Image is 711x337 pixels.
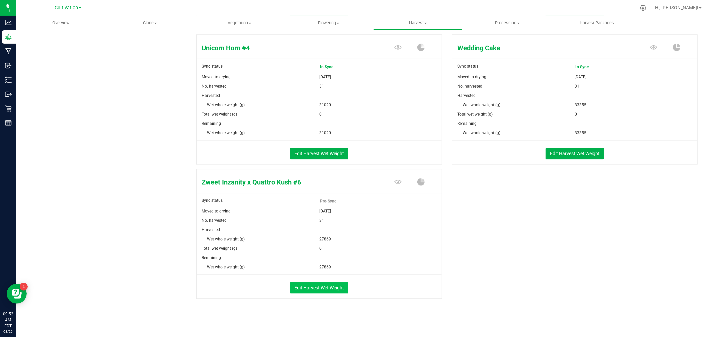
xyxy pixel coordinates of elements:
[319,128,331,138] span: 31020
[319,244,322,253] span: 0
[639,5,647,11] div: Manage settings
[575,128,587,138] span: 33355
[319,196,347,206] span: Pre-Sync
[576,62,602,72] span: In Sync
[457,84,482,89] span: No. harvested
[207,103,245,107] span: Wet whole weight (g)
[457,93,476,98] span: Harvested
[207,265,245,269] span: Wet whole weight (g)
[197,43,360,53] span: Unicorn Horn #4
[319,262,331,272] span: 27869
[463,103,500,107] span: Wet whole weight (g)
[195,16,284,30] a: Vegetation
[202,112,237,117] span: Total wet weight (g)
[319,206,331,216] span: [DATE]
[463,131,500,135] span: Wet whole weight (g)
[197,177,360,187] span: Zweet Inzanity x Quattro Kush #6
[202,84,227,89] span: No. harvested
[202,93,220,98] span: Harvested
[16,16,105,30] a: Overview
[3,329,13,334] p: 08/26
[320,196,347,206] span: Pre-Sync
[452,43,616,53] span: Wedding Cake
[546,148,604,159] button: Edit Harvest Wet Weight
[320,62,347,72] span: In Sync
[290,148,348,159] button: Edit Harvest Wet Weight
[5,91,12,98] inline-svg: Outbound
[195,20,284,26] span: Vegetation
[284,16,373,30] a: Flowering
[43,20,78,26] span: Overview
[457,75,486,79] span: Moved to drying
[202,198,223,203] span: Sync status
[319,62,347,72] span: In Sync
[319,82,324,91] span: 31
[319,110,322,119] span: 0
[552,16,641,30] a: Harvest Packages
[202,121,221,126] span: Remaining
[202,75,231,79] span: Moved to drying
[207,237,245,241] span: Wet whole weight (g)
[5,34,12,40] inline-svg: Grow
[319,234,331,244] span: 27869
[202,218,227,223] span: No. harvested
[374,20,462,26] span: Harvest
[55,5,78,11] span: Cultivation
[457,64,478,69] span: Sync status
[5,120,12,126] inline-svg: Reports
[105,16,195,30] a: Clone
[5,62,12,69] inline-svg: Inbound
[319,216,324,225] span: 31
[202,209,231,213] span: Moved to drying
[5,105,12,112] inline-svg: Retail
[571,20,623,26] span: Harvest Packages
[3,311,13,329] p: 09:52 AM EDT
[575,100,587,110] span: 33355
[290,282,348,293] button: Edit Harvest Wet Weight
[202,64,223,69] span: Sync status
[655,5,698,10] span: Hi, [PERSON_NAME]!
[457,121,477,126] span: Remaining
[207,131,245,135] span: Wet whole weight (g)
[319,100,331,110] span: 31020
[5,77,12,83] inline-svg: Inventory
[575,62,603,72] span: In Sync
[463,16,552,30] a: Processing
[202,227,220,232] span: Harvested
[575,110,577,119] span: 0
[463,20,552,26] span: Processing
[202,246,237,251] span: Total wet weight (g)
[575,82,580,91] span: 31
[5,19,12,26] inline-svg: Analytics
[284,20,373,26] span: Flowering
[319,72,331,82] span: [DATE]
[202,255,221,260] span: Remaining
[575,72,587,82] span: [DATE]
[5,48,12,55] inline-svg: Manufacturing
[20,283,28,291] iframe: Resource center unread badge
[457,112,493,117] span: Total wet weight (g)
[373,16,463,30] a: Harvest
[7,284,27,304] iframe: Resource center
[106,20,194,26] span: Clone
